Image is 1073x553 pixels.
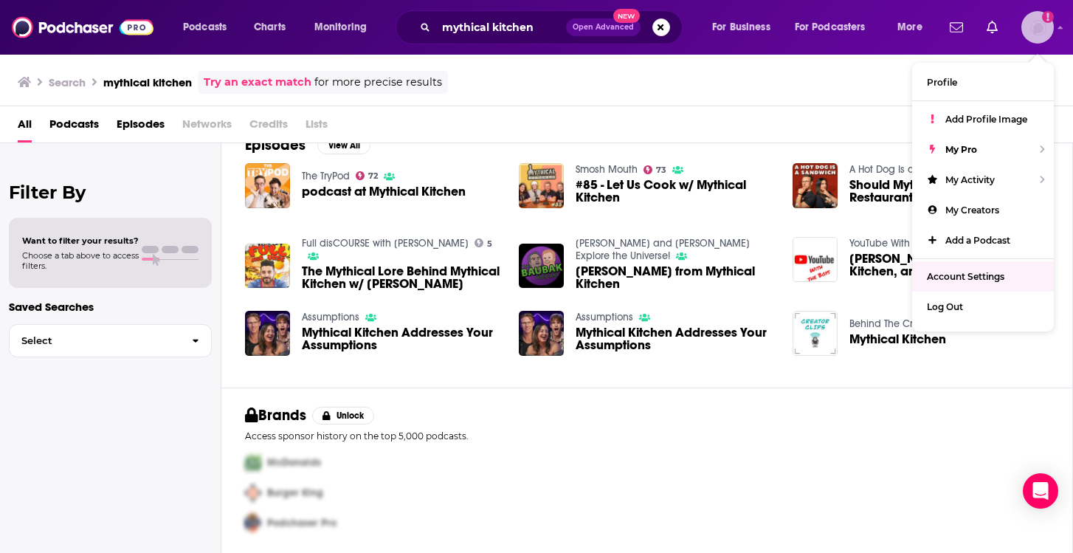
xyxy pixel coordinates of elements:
a: Full disCOURSE with Josh Elkin [302,237,469,250]
a: #85 - Let Us Cook w/ Mythical Kitchen [576,179,775,204]
span: podcast at Mythical Kitchen [302,185,466,198]
span: Lists [306,112,328,142]
span: [PERSON_NAME] from Mythical Kitchen [576,265,775,290]
img: Mythical Kitchen [793,311,838,356]
img: Third Pro Logo [239,508,267,538]
span: Monitoring [314,17,367,38]
img: podcast at Mythical Kitchen [245,163,290,208]
p: Saved Searches [9,300,212,314]
a: All [18,112,32,142]
span: for more precise results [314,74,442,91]
a: Liv Bevan, Mythical Kitchen, and Fall Guys! [849,253,1049,278]
span: New [613,9,640,23]
span: My Activity [945,174,995,185]
a: Account Settings [912,261,1054,292]
a: Mythical Kitchen [849,333,946,346]
img: User Profile [1021,11,1054,44]
button: open menu [304,16,386,39]
img: Nicole from Mythical Kitchen [519,244,564,289]
a: Smosh Mouth [576,163,638,176]
span: Credits [249,112,288,142]
a: Show notifications dropdown [944,15,969,40]
span: Add Profile Image [945,114,1027,125]
div: Search podcasts, credits, & more... [410,10,697,44]
h2: Brands [245,406,306,425]
span: More [897,17,922,38]
img: First Pro Logo [239,447,267,478]
h2: Filter By [9,182,212,203]
a: Assumptions [576,311,633,323]
span: Networks [182,112,232,142]
img: Second Pro Logo [239,478,267,508]
a: Try an exact match [204,74,311,91]
a: The Mythical Lore Behind Mythical Kitchen w/ Josh Scherer [302,265,501,290]
a: Mythical Kitchen Addresses Your Assumptions [576,326,775,351]
h3: mythical kitchen [103,75,192,89]
a: Episodes [117,112,165,142]
a: Mythical Kitchen Addresses Your Assumptions [302,326,501,351]
p: Access sponsor history on the top 5,000 podcasts. [245,430,1049,442]
span: Should Mythical Kitchen Open A Restaurant? ft. [PERSON_NAME] [849,179,1049,204]
h2: Episodes [245,136,306,154]
svg: Add a profile image [1042,11,1054,23]
span: Want to filter your results? [22,236,139,246]
a: YouTube With The Boys [849,237,952,250]
span: 73 [656,167,666,174]
span: For Business [712,17,770,38]
a: Nicole from Mythical Kitchen [576,265,775,290]
span: Burger King [267,487,323,499]
span: Logged in as lrenschler [1021,11,1054,44]
img: #85 - Let Us Cook w/ Mythical Kitchen [519,163,564,208]
a: EpisodesView All [245,136,370,154]
button: open menu [702,16,789,39]
button: Unlock [312,407,375,425]
a: Chris and Kyle Explore the Universe! [576,237,750,262]
button: open menu [785,16,887,39]
span: Add a Podcast [945,235,1010,246]
a: Add a Podcast [912,225,1054,255]
button: open menu [887,16,941,39]
img: Mythical Kitchen Addresses Your Assumptions [519,311,564,356]
button: open menu [173,16,246,39]
span: My Creators [945,205,999,216]
span: 72 [368,173,378,179]
h3: Search [49,75,86,89]
a: 5 [475,238,493,247]
span: Podcasts [183,17,227,38]
span: Account Settings [927,271,1004,282]
span: Log Out [927,301,963,312]
span: McDonalds [267,456,321,469]
input: Search podcasts, credits, & more... [436,16,566,39]
span: 5 [487,241,492,247]
div: Open Intercom Messenger [1023,473,1058,509]
img: Podchaser - Follow, Share and Rate Podcasts [12,13,153,41]
span: Podchaser Pro [267,517,337,529]
span: Select [10,336,180,346]
a: 72 [356,171,379,180]
a: Add Profile Image [912,104,1054,134]
a: My Creators [912,195,1054,225]
a: Should Mythical Kitchen Open A Restaurant? ft. Robert Irvine [849,179,1049,204]
span: [PERSON_NAME], Mythical Kitchen, and Fall Guys! [849,253,1049,278]
img: Mythical Kitchen Addresses Your Assumptions [245,311,290,356]
a: 73 [644,165,667,174]
a: Should Mythical Kitchen Open A Restaurant? ft. Robert Irvine [793,163,838,208]
button: Open AdvancedNew [566,18,641,36]
span: My Pro [945,144,977,155]
span: Open Advanced [573,24,634,31]
a: The Mythical Lore Behind Mythical Kitchen w/ Josh Scherer [245,244,290,289]
span: Charts [254,17,286,38]
a: Podcasts [49,112,99,142]
button: View All [317,137,370,154]
a: Charts [244,16,294,39]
